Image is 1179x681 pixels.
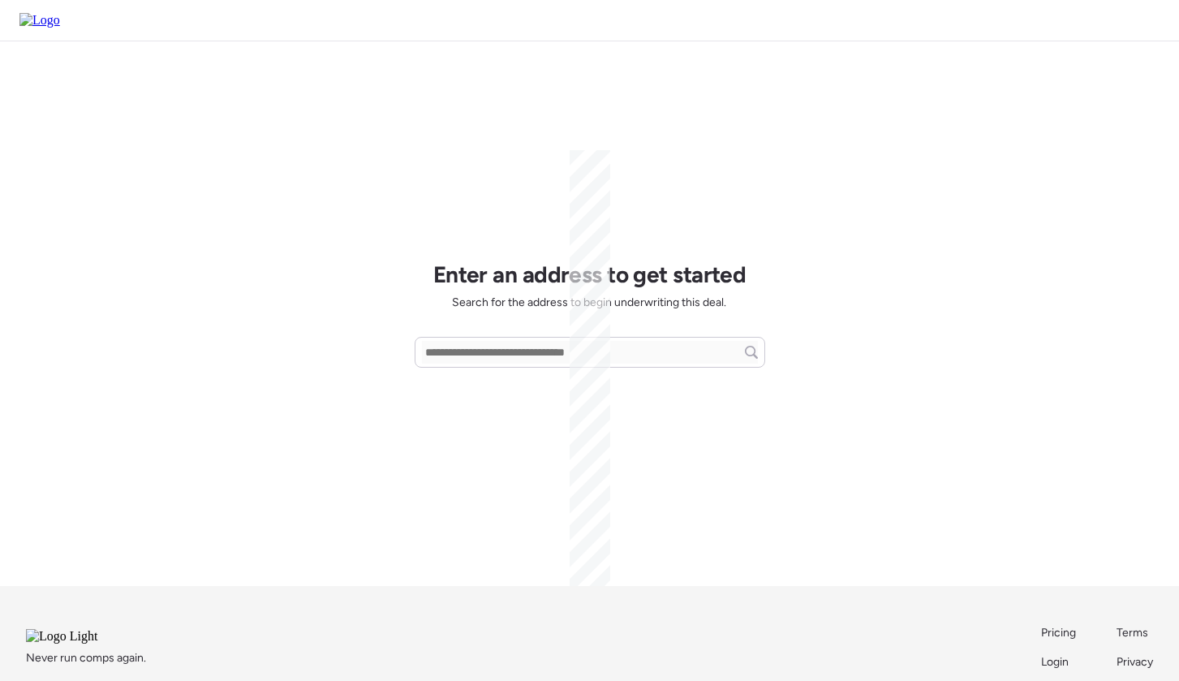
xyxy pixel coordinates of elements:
span: Terms [1117,626,1148,640]
a: Privacy [1117,654,1153,670]
img: Logo Light [26,629,141,644]
span: Pricing [1041,626,1076,640]
span: Privacy [1117,655,1153,669]
a: Pricing [1041,625,1078,641]
span: Never run comps again. [26,650,146,666]
a: Login [1041,654,1078,670]
span: Login [1041,655,1069,669]
h1: Enter an address to get started [433,261,747,288]
span: Search for the address to begin underwriting this deal. [452,295,726,311]
a: Terms [1117,625,1153,641]
img: Logo [19,13,60,28]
